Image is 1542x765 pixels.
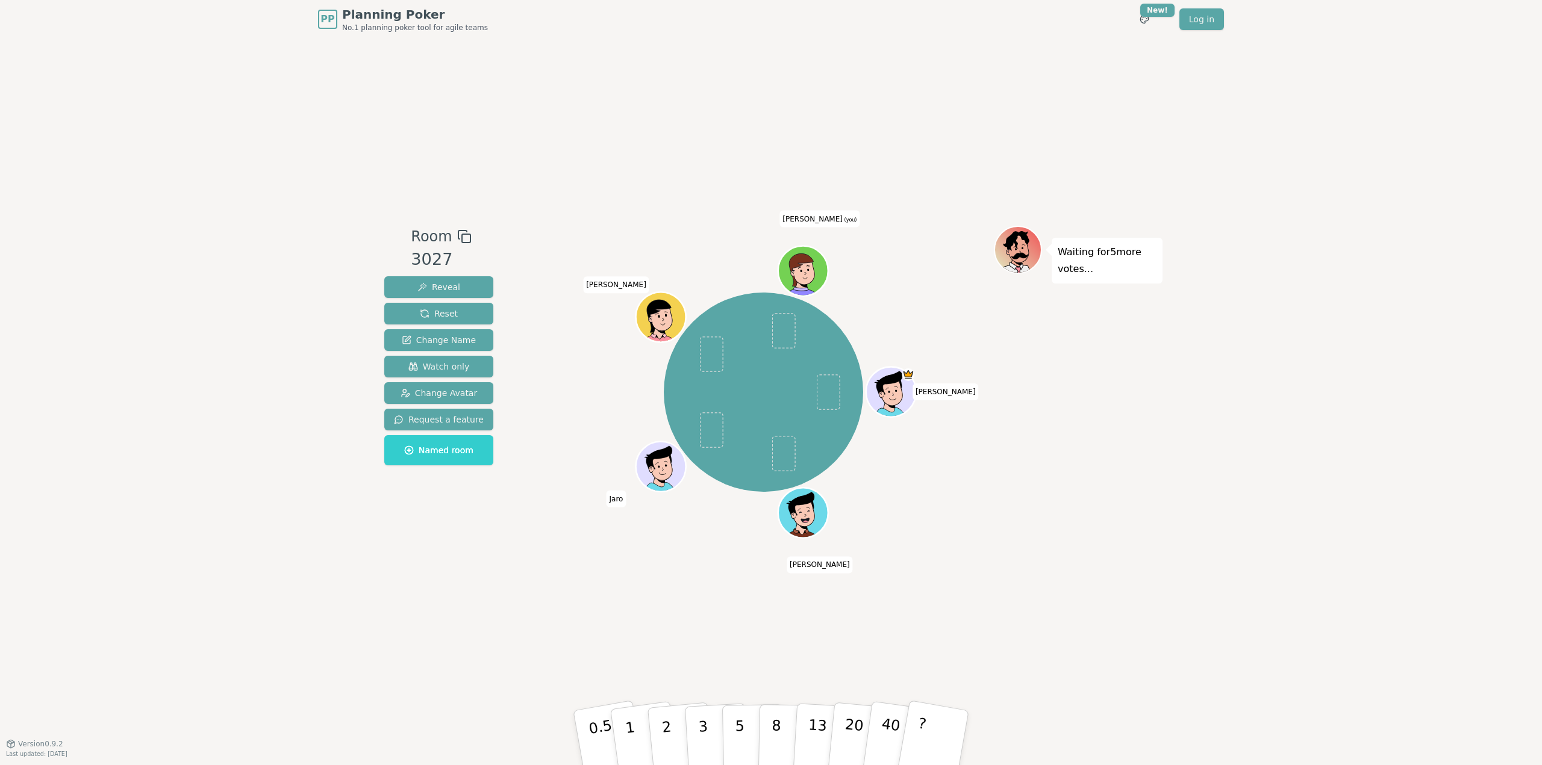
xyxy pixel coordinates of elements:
button: Watch only [384,356,493,377]
span: PP [320,12,334,26]
span: Last updated: [DATE] [6,751,67,757]
button: Reset [384,303,493,324]
span: Reset [420,308,458,320]
span: Click to change your name [583,277,649,294]
button: Change Avatar [384,382,493,404]
button: Named room [384,435,493,465]
span: Watch only [408,361,470,373]
button: Request a feature [384,409,493,430]
span: Planning Poker [342,6,488,23]
button: Change Name [384,329,493,351]
a: PPPlanning PokerNo.1 planning poker tool for agile teams [318,6,488,33]
p: Waiting for 5 more votes... [1058,244,1156,277]
button: New! [1134,8,1155,30]
button: Reveal [384,276,493,298]
span: Kristian is the host [902,368,914,381]
span: Change Name [402,334,476,346]
button: Click to change your avatar [779,247,826,294]
span: (you) [843,217,857,223]
span: Version 0.9.2 [18,739,63,749]
span: Room [411,226,452,247]
a: Log in [1179,8,1224,30]
span: No.1 planning poker tool for agile teams [342,23,488,33]
span: Change Avatar [401,387,478,399]
span: Click to change your name [779,211,860,228]
span: Request a feature [394,413,484,426]
span: Click to change your name [607,491,626,507]
div: 3027 [411,247,471,272]
span: Reveal [417,281,460,293]
span: Click to change your name [787,557,853,574]
span: Click to change your name [913,383,979,400]
span: Named room [404,444,473,456]
div: New! [1140,4,1175,17]
button: Version0.9.2 [6,739,63,749]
